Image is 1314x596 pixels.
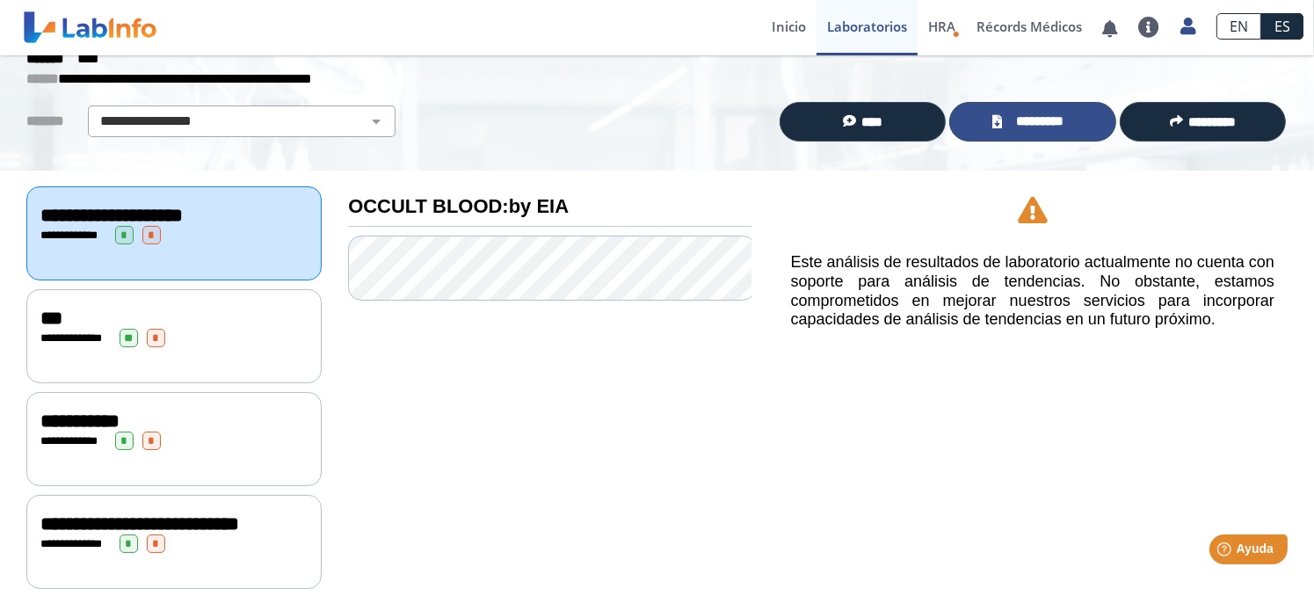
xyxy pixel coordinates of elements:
[928,18,955,35] span: HRA
[1158,527,1295,577] iframe: Help widget launcher
[348,195,569,217] b: OCCULT BLOOD:by EIA
[1261,13,1303,40] a: ES
[791,253,1274,329] h5: Este análisis de resultados de laboratorio actualmente no cuenta con soporte para análisis de ten...
[1216,13,1261,40] a: EN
